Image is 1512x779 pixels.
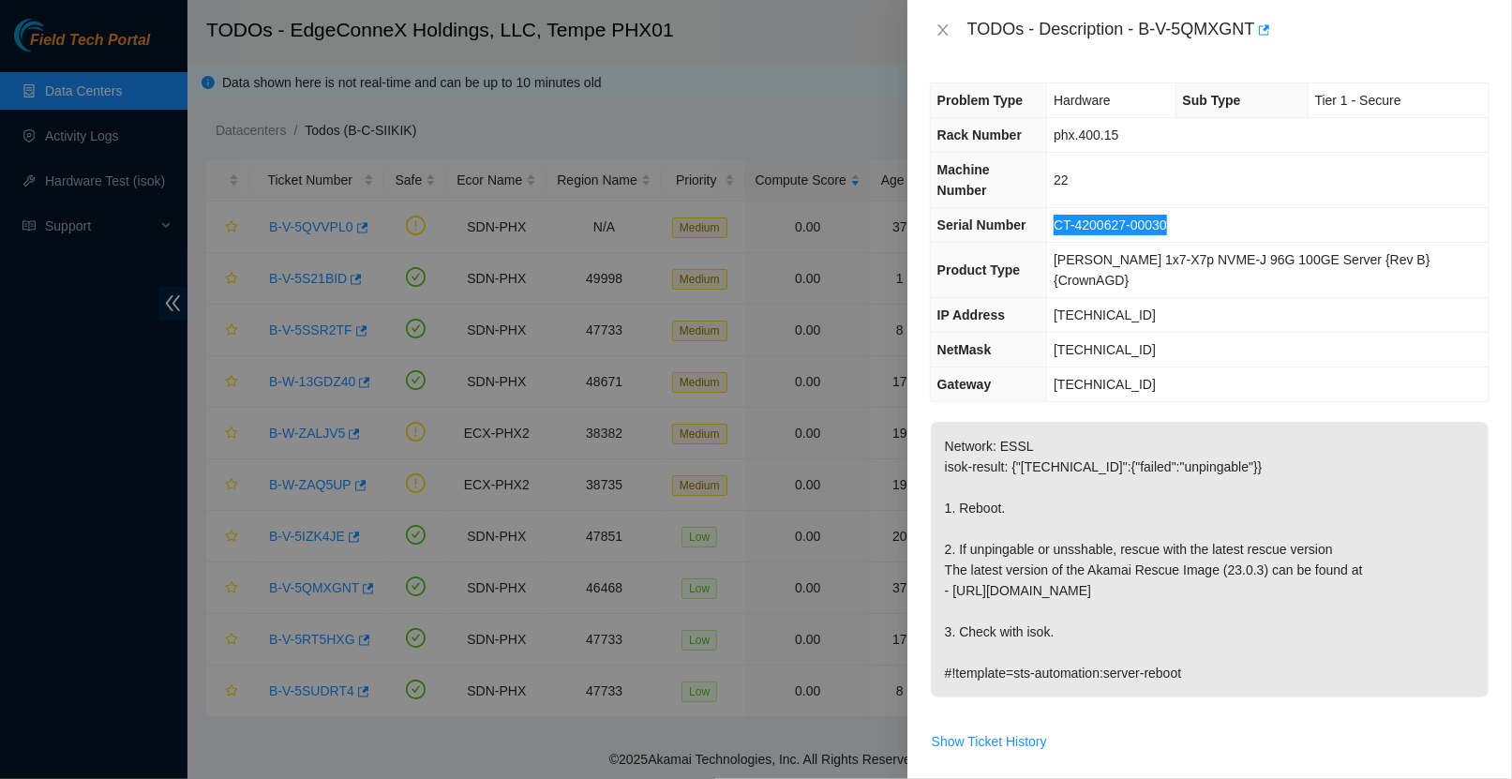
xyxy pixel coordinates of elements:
span: Sub Type [1183,93,1241,108]
span: NetMask [937,342,992,357]
span: close [936,22,951,37]
span: Show Ticket History [932,731,1047,752]
span: IP Address [937,307,1005,322]
span: CT-4200627-00030 [1054,217,1167,232]
span: Machine Number [937,162,990,198]
button: Close [930,22,956,39]
span: phx.400.15 [1054,127,1118,142]
span: Tier 1 - Secure [1315,93,1401,108]
span: Product Type [937,262,1020,277]
span: [PERSON_NAME] 1x7-X7p NVME-J 96G 100GE Server {Rev B}{CrownAGD} [1054,252,1430,288]
span: Hardware [1054,93,1111,108]
span: Rack Number [937,127,1022,142]
span: [TECHNICAL_ID] [1054,307,1156,322]
button: Show Ticket History [931,727,1048,757]
span: Problem Type [937,93,1024,108]
div: TODOs - Description - B-V-5QMXGNT [967,15,1490,45]
span: 22 [1054,172,1069,187]
p: Network: ESSL isok-result: {"[TECHNICAL_ID]":{"failed":"unpingable"}} 1. Reboot. 2. If unpingable... [931,422,1489,697]
span: [TECHNICAL_ID] [1054,342,1156,357]
span: [TECHNICAL_ID] [1054,377,1156,392]
span: Serial Number [937,217,1026,232]
span: Gateway [937,377,992,392]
